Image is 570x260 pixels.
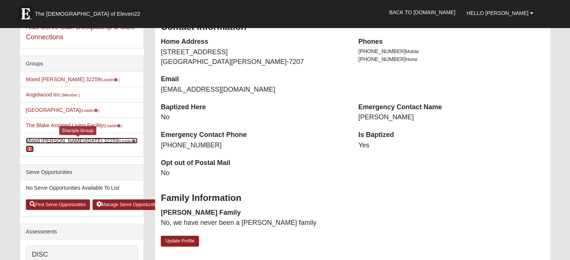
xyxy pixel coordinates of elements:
dd: [PHONE_NUMBER] [161,141,347,150]
div: Disciple Group [59,126,96,135]
li: [PHONE_NUMBER] [358,48,545,55]
a: Update Profile [161,236,199,247]
span: Home [405,57,417,62]
span: number of pending members [26,146,34,152]
dt: Baptized Here [161,103,347,112]
div: Serve Opportunities [20,165,144,180]
img: Eleven22 logo [18,6,33,21]
a: The Blake Assisted Living Facility(Leader) [26,122,123,128]
h3: Family Information [161,193,545,204]
div: Assessments [20,224,144,240]
a: [GEOGRAPHIC_DATA](Leader) [26,107,99,113]
dd: [PERSON_NAME] [358,113,545,122]
a: Find Serve Opportunities [26,199,90,210]
dt: Opt out of Postal Mail [161,158,347,168]
dt: Emergency Contact Name [358,103,545,112]
a: Hello [PERSON_NAME] [461,4,539,22]
li: No Serve Opportunities Available To List [20,180,144,196]
dd: No [161,168,347,178]
span: The [DEMOGRAPHIC_DATA] of Eleven22 [35,10,140,18]
a: Angelwood Inc.(Member ) [26,92,80,98]
a: Mixed [PERSON_NAME]/[DATE] 32259(Leader) 1 [26,138,138,152]
span: Hello [PERSON_NAME] [467,10,528,16]
a: Manage Serve Opportunities [93,199,164,210]
dt: Email [161,74,347,84]
a: Back to [DOMAIN_NAME] [383,3,461,22]
small: (Leader ) [118,139,138,143]
small: (Leader ) [100,77,120,82]
small: (Member ) [62,93,80,97]
dt: Is Baptized [358,130,545,140]
dd: [EMAIL_ADDRESS][DOMAIN_NAME] [161,85,347,95]
dt: Emergency Contact Phone [161,130,347,140]
dt: Phones [358,37,545,47]
a: Mixed [PERSON_NAME] 32259(Leader) [26,76,120,82]
dd: No, we have never been a [PERSON_NAME] family [161,218,347,228]
dd: No [161,113,347,122]
dd: Yes [358,141,545,150]
a: The [DEMOGRAPHIC_DATA] of Eleven22 [14,3,164,21]
span: Mobile [405,49,419,54]
small: (Leader ) [81,108,100,113]
dt: Home Address [161,37,347,47]
li: [PHONE_NUMBER] [358,55,545,63]
small: (Leader ) [103,123,123,128]
div: Groups [20,56,144,72]
dt: [PERSON_NAME] Family [161,208,347,218]
dd: [STREET_ADDRESS] [GEOGRAPHIC_DATA][PERSON_NAME]-7207 [161,48,347,67]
